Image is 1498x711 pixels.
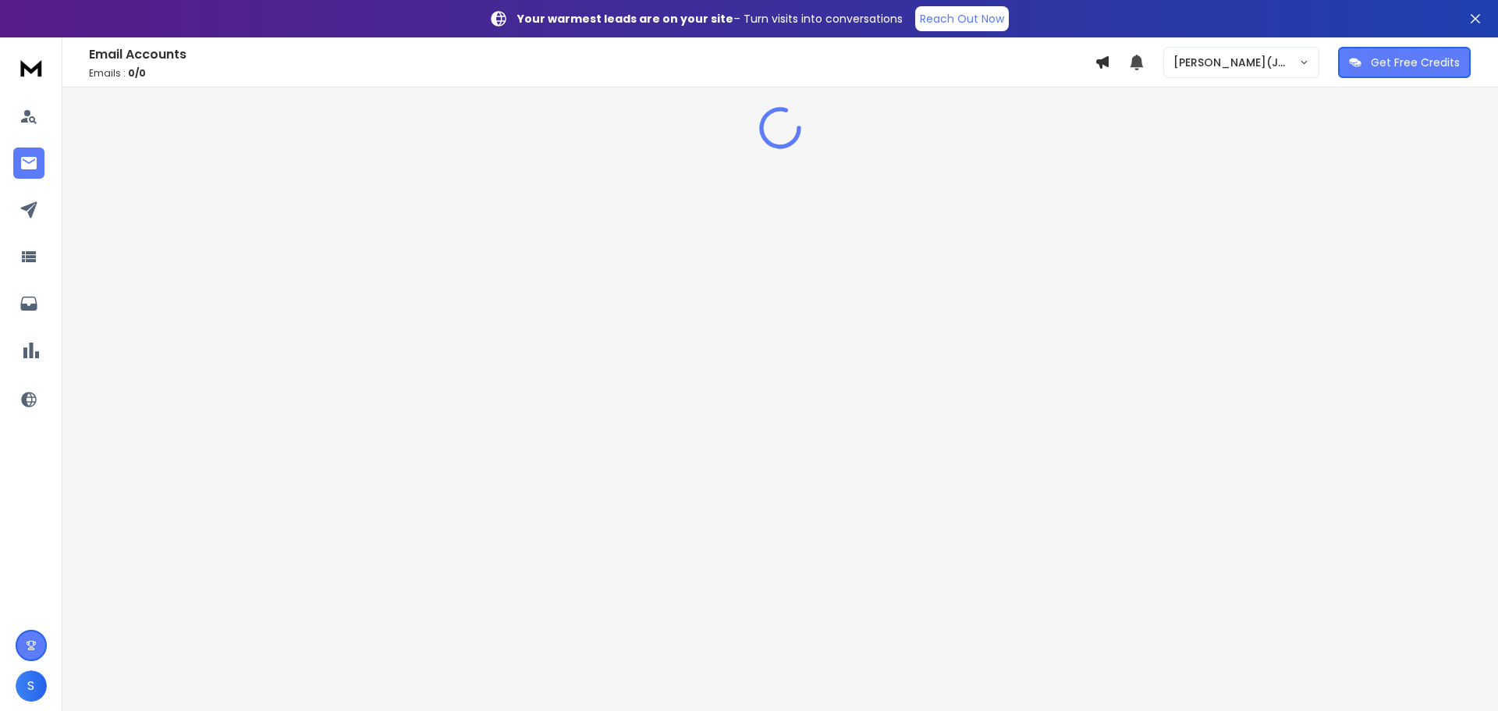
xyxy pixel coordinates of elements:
[16,670,47,702] button: S
[89,45,1095,64] h1: Email Accounts
[517,11,903,27] p: – Turn visits into conversations
[16,53,47,82] img: logo
[89,67,1095,80] p: Emails :
[920,11,1004,27] p: Reach Out Now
[517,11,733,27] strong: Your warmest leads are on your site
[1371,55,1460,70] p: Get Free Credits
[128,66,146,80] span: 0 / 0
[1338,47,1471,78] button: Get Free Credits
[1173,55,1299,70] p: [PERSON_NAME](JobOutReach)
[915,6,1009,31] a: Reach Out Now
